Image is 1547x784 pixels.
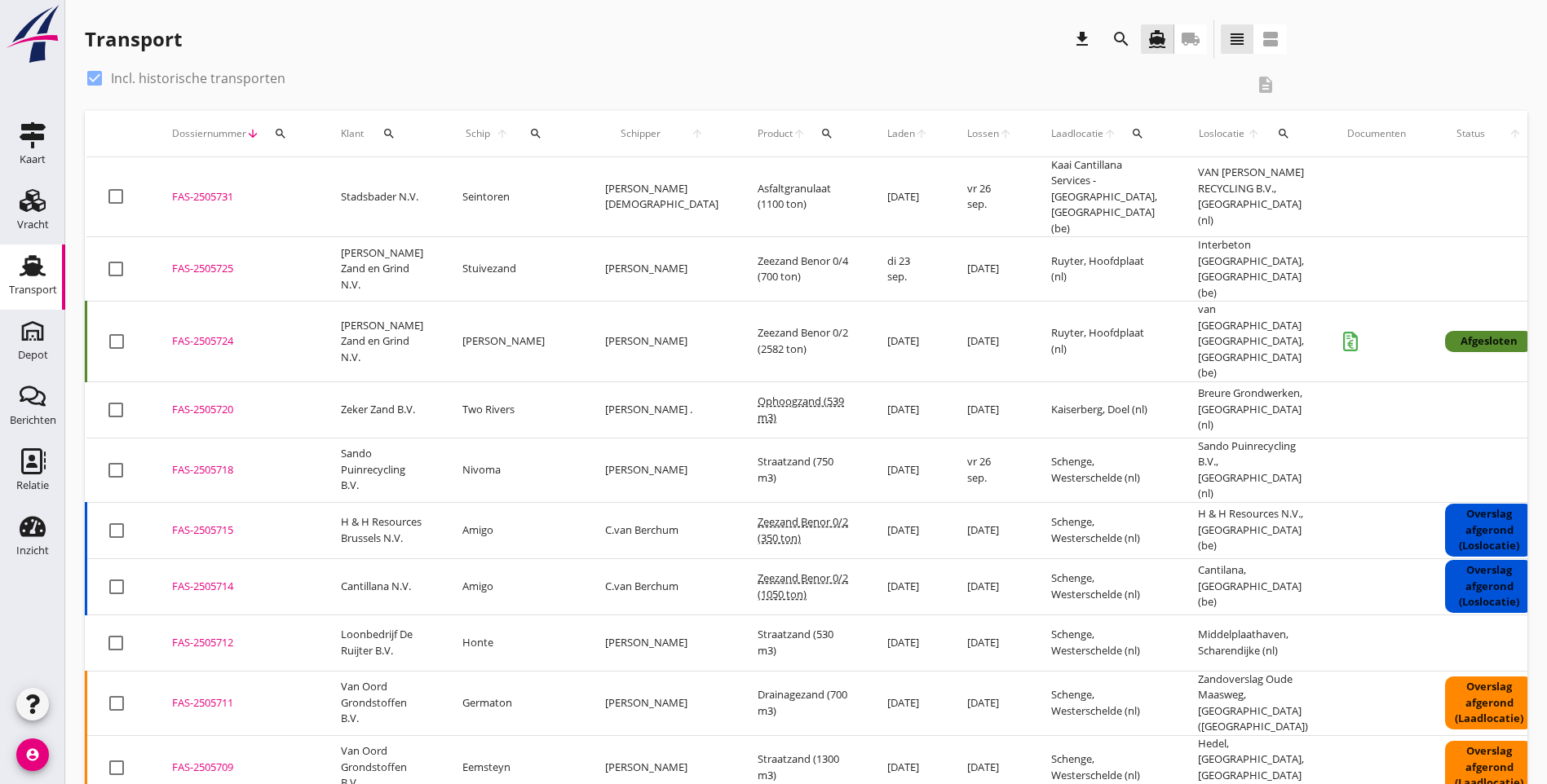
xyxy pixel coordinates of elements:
[462,126,493,141] span: Schip
[1131,127,1144,140] i: search
[443,671,586,735] td: Germaton
[1445,126,1497,141] span: Status
[948,237,1032,302] td: [DATE]
[868,558,948,614] td: [DATE]
[111,70,285,86] label: Incl. historische transporten
[738,438,868,502] td: Straatzand (750 m3)
[172,189,302,205] div: FAS-2505731
[999,127,1012,140] i: arrow_upward
[1445,331,1533,352] div: Afgesloten
[738,302,868,382] td: Zeezand Benor 0/2 (2582 ton)
[172,522,302,539] div: FAS-2505715
[1178,438,1328,502] td: Sando Puinrecycling B.V., [GEOGRAPHIC_DATA] (nl)
[172,333,302,350] div: FAS-2505724
[172,760,302,776] div: FAS-2505709
[321,237,443,302] td: [PERSON_NAME] Zand en Grind N.V.
[382,127,396,140] i: search
[1497,127,1534,140] i: arrow_upward
[9,284,57,295] div: Transport
[586,381,738,438] td: [PERSON_NAME] .
[1032,671,1178,735] td: Schenge, Westerschelde (nl)
[1227,29,1247,49] i: view_headline
[868,671,948,735] td: [DATE]
[1347,126,1406,141] div: Documenten
[1198,126,1246,141] span: Loslocatie
[586,237,738,302] td: [PERSON_NAME]
[17,219,49,230] div: Vracht
[586,614,738,671] td: [PERSON_NAME]
[443,558,586,614] td: Amigo
[341,114,423,153] div: Klant
[1103,127,1116,140] i: arrow_upward
[3,4,62,64] img: logo-small.a267ee39.svg
[321,671,443,735] td: Van Oord Grondstoffen B.V.
[738,237,868,302] td: Zeezand Benor 0/4 (700 ton)
[1445,560,1533,613] div: Overslag afgerond (Loslocatie)
[321,438,443,502] td: Sando Puinrecycling B.V.
[948,157,1032,237] td: vr 26 sep.
[605,126,675,141] span: Schipper
[321,502,443,558] td: H & H Resources Brussels N.V.
[1277,127,1290,140] i: search
[172,635,302,651] div: FAS-2505712
[1032,302,1178,382] td: Ruyter, Hoofdplaat (nl)
[493,127,511,140] i: arrow_upward
[1032,558,1178,614] td: Schenge, Westerschelde (nl)
[172,695,302,711] div: FAS-2505711
[868,614,948,671] td: [DATE]
[586,302,738,382] td: [PERSON_NAME]
[1178,558,1328,614] td: Cantilana, [GEOGRAPHIC_DATA] (be)
[868,381,948,438] td: [DATE]
[1261,29,1280,49] i: view_agenda
[948,614,1032,671] td: [DATE]
[1032,614,1178,671] td: Schenge, Westerschelde (nl)
[16,738,49,771] i: account_circle
[586,157,738,237] td: [PERSON_NAME][DEMOGRAPHIC_DATA]
[443,237,586,302] td: Stuivezand
[948,438,1032,502] td: vr 26 sep.
[443,302,586,382] td: [PERSON_NAME]
[586,438,738,502] td: [PERSON_NAME]
[1178,614,1328,671] td: Middelplaathaven, Scharendijke (nl)
[948,381,1032,438] td: [DATE]
[172,126,246,141] span: Dossiernummer
[1445,676,1533,729] div: Overslag afgerond (Laadlocatie)
[443,381,586,438] td: Two Rivers
[758,570,848,601] span: Zeezand Benor 0/2 (1050 ton)
[1178,157,1328,237] td: VAN [PERSON_NAME] RECYCLING B.V., [GEOGRAPHIC_DATA] (nl)
[758,514,848,545] span: Zeezand Benor 0/2 (350 ton)
[868,302,948,382] td: [DATE]
[1181,29,1200,49] i: local_shipping
[793,127,806,140] i: arrow_upward
[321,381,443,438] td: Zeker Zand B.V.
[948,671,1032,735] td: [DATE]
[274,127,287,140] i: search
[586,502,738,558] td: C.van Berchum
[948,502,1032,558] td: [DATE]
[18,350,48,360] div: Depot
[738,671,868,735] td: Drainagezand (700 m3)
[1178,671,1328,735] td: Zandoverslag Oude Maasweg, [GEOGRAPHIC_DATA] ([GEOGRAPHIC_DATA])
[1445,504,1533,557] div: Overslag afgerond (Loslocatie)
[948,558,1032,614] td: [DATE]
[1032,381,1178,438] td: Kaiserberg, Doel (nl)
[321,558,443,614] td: Cantillana N.V.
[20,154,46,165] div: Kaart
[948,302,1032,382] td: [DATE]
[758,394,844,425] span: Ophoogzand (539 m3)
[443,614,586,671] td: Honte
[586,558,738,614] td: C.van Berchum
[10,415,56,425] div: Berichten
[321,614,443,671] td: Loonbedrijf De Ruijter B.V.
[738,614,868,671] td: Straatzand (530 m3)
[1178,302,1328,382] td: van [GEOGRAPHIC_DATA] [GEOGRAPHIC_DATA], [GEOGRAPHIC_DATA] (be)
[1147,29,1167,49] i: directions_boat
[1178,381,1328,438] td: Breure Grondwerken, [GEOGRAPHIC_DATA] (nl)
[443,157,586,237] td: Seintoren
[172,579,302,595] div: FAS-2505714
[1032,502,1178,558] td: Schenge, Westerschelde (nl)
[1246,127,1262,140] i: arrow_upward
[16,545,49,556] div: Inzicht
[868,438,948,502] td: [DATE]
[172,261,302,277] div: FAS-2505725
